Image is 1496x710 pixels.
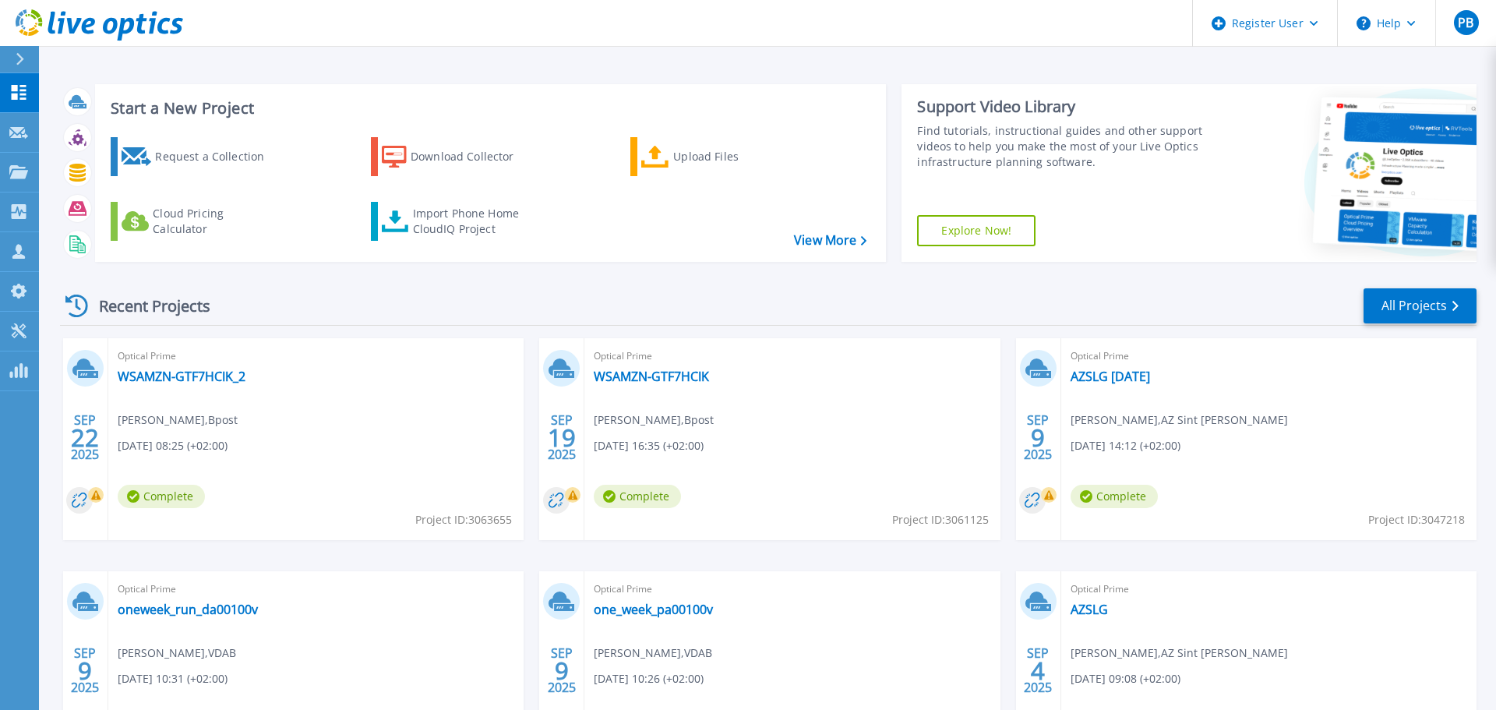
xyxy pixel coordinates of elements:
[917,123,1210,170] div: Find tutorials, instructional guides and other support videos to help you make the most of your L...
[118,348,514,365] span: Optical Prime
[111,137,284,176] a: Request a Collection
[371,137,545,176] a: Download Collector
[118,645,236,662] span: [PERSON_NAME] , VDAB
[153,206,277,237] div: Cloud Pricing Calculator
[917,215,1036,246] a: Explore Now!
[1364,288,1477,323] a: All Projects
[1071,485,1158,508] span: Complete
[111,100,866,117] h3: Start a New Project
[118,670,228,687] span: [DATE] 10:31 (+02:00)
[1071,348,1467,365] span: Optical Prime
[1071,645,1288,662] span: [PERSON_NAME] , AZ Sint [PERSON_NAME]
[594,645,712,662] span: [PERSON_NAME] , VDAB
[111,202,284,241] a: Cloud Pricing Calculator
[548,431,576,444] span: 19
[630,137,804,176] a: Upload Files
[78,664,92,677] span: 9
[1071,369,1150,384] a: AZSLG [DATE]
[794,233,866,248] a: View More
[1071,602,1108,617] a: AZSLG
[118,581,514,598] span: Optical Prime
[594,412,714,429] span: [PERSON_NAME] , Bpost
[594,369,709,384] a: WSAMZN-GTF7HCIK
[1071,670,1180,687] span: [DATE] 09:08 (+02:00)
[594,437,704,454] span: [DATE] 16:35 (+02:00)
[118,602,258,617] a: oneweek_run_da00100v
[673,141,798,172] div: Upload Files
[118,412,238,429] span: [PERSON_NAME] , Bpost
[594,581,990,598] span: Optical Prime
[70,409,100,466] div: SEP 2025
[411,141,535,172] div: Download Collector
[118,369,245,384] a: WSAMZN-GTF7HCIK_2
[415,511,512,528] span: Project ID: 3063655
[555,664,569,677] span: 9
[413,206,535,237] div: Import Phone Home CloudIQ Project
[1458,16,1473,29] span: PB
[1071,581,1467,598] span: Optical Prime
[1071,412,1288,429] span: [PERSON_NAME] , AZ Sint [PERSON_NAME]
[547,409,577,466] div: SEP 2025
[892,511,989,528] span: Project ID: 3061125
[60,287,231,325] div: Recent Projects
[1023,409,1053,466] div: SEP 2025
[1031,664,1045,677] span: 4
[70,642,100,699] div: SEP 2025
[1368,511,1465,528] span: Project ID: 3047218
[1031,431,1045,444] span: 9
[1071,437,1180,454] span: [DATE] 14:12 (+02:00)
[594,602,713,617] a: one_week_pa00100v
[547,642,577,699] div: SEP 2025
[594,485,681,508] span: Complete
[917,97,1210,117] div: Support Video Library
[118,437,228,454] span: [DATE] 08:25 (+02:00)
[118,485,205,508] span: Complete
[594,348,990,365] span: Optical Prime
[155,141,280,172] div: Request a Collection
[1023,642,1053,699] div: SEP 2025
[594,670,704,687] span: [DATE] 10:26 (+02:00)
[71,431,99,444] span: 22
